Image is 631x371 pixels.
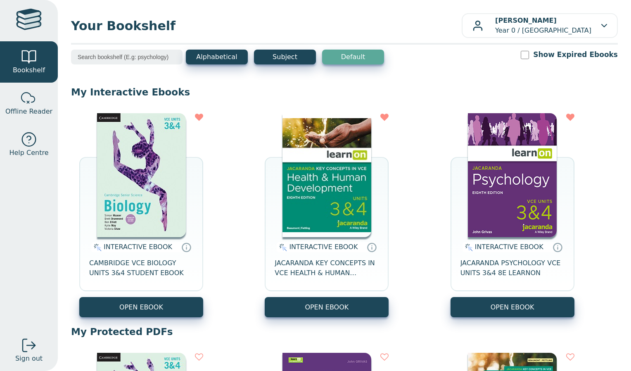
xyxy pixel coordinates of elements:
[463,243,473,252] img: interactive.svg
[89,258,193,278] span: CAMBRIDGE VCE BIOLOGY UNITS 3&4 STUDENT EBOOK
[265,297,389,317] button: OPEN EBOOK
[553,242,562,252] a: Interactive eBooks are accessed online via the publisher’s portal. They contain interactive resou...
[71,50,183,64] input: Search bookshelf (E.g: psychology)
[97,113,186,237] img: 6e390be0-4093-ea11-a992-0272d098c78b.jpg
[533,50,618,60] label: Show Expired Ebooks
[9,148,48,158] span: Help Centre
[275,258,379,278] span: JACARANDA KEY CONCEPTS IN VCE HEALTH & HUMAN DEVELOPMENT UNITS 3&4 LEARNON EBOOK 8E
[254,50,316,64] button: Subject
[495,16,591,36] p: Year 0 / [GEOGRAPHIC_DATA]
[277,243,287,252] img: interactive.svg
[79,297,203,317] button: OPEN EBOOK
[13,65,45,75] span: Bookshelf
[282,113,371,237] img: e003a821-2442-436b-92bb-da2395357dfc.jpg
[91,243,102,252] img: interactive.svg
[495,17,557,24] b: [PERSON_NAME]
[71,86,618,98] p: My Interactive Ebooks
[289,243,358,251] span: INTERACTIVE EBOOK
[186,50,248,64] button: Alphabetical
[468,113,557,237] img: 4bb61bf8-509a-4e9e-bd77-88deacee2c2e.jpg
[462,13,618,38] button: [PERSON_NAME]Year 0 / [GEOGRAPHIC_DATA]
[71,17,462,35] span: Your Bookshelf
[475,243,543,251] span: INTERACTIVE EBOOK
[322,50,384,64] button: Default
[71,326,618,338] p: My Protected PDFs
[104,243,172,251] span: INTERACTIVE EBOOK
[451,297,574,317] button: OPEN EBOOK
[5,107,52,117] span: Offline Reader
[367,242,377,252] a: Interactive eBooks are accessed online via the publisher’s portal. They contain interactive resou...
[460,258,565,278] span: JACARANDA PSYCHOLOGY VCE UNITS 3&4 8E LEARNON
[181,242,191,252] a: Interactive eBooks are accessed online via the publisher’s portal. They contain interactive resou...
[15,354,43,364] span: Sign out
